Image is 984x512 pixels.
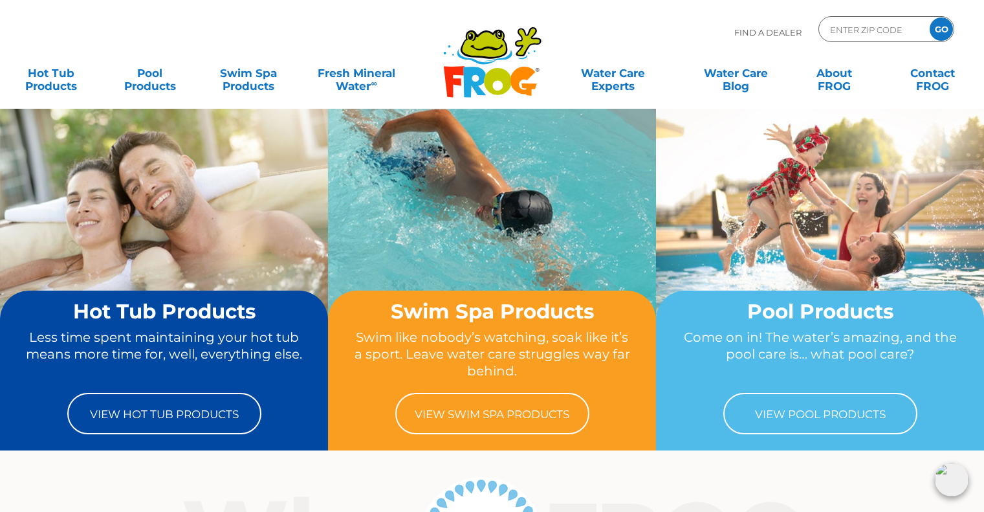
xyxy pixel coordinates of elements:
[353,300,631,322] h2: Swim Spa Products
[796,60,872,86] a: AboutFROG
[930,17,953,41] input: GO
[895,60,971,86] a: ContactFROG
[681,300,959,322] h2: Pool Products
[328,108,656,353] img: home-banner-swim-spa-short
[353,329,631,380] p: Swim like nobody’s watching, soak like it’s a sport. Leave water care struggles way far behind.
[13,60,89,86] a: Hot TubProducts
[656,108,984,353] img: home-banner-pool-short
[734,16,802,49] p: Find A Dealer
[723,393,917,434] a: View Pool Products
[551,60,675,86] a: Water CareExperts
[697,60,774,86] a: Water CareBlog
[210,60,287,86] a: Swim SpaProducts
[309,60,404,86] a: Fresh MineralWater∞
[67,393,261,434] a: View Hot Tub Products
[371,78,377,88] sup: ∞
[395,393,589,434] a: View Swim Spa Products
[681,329,959,380] p: Come on in! The water’s amazing, and the pool care is… what pool care?
[25,329,303,380] p: Less time spent maintaining your hot tub means more time for, well, everything else.
[111,60,188,86] a: PoolProducts
[829,20,916,39] input: Zip Code Form
[935,463,968,496] img: openIcon
[25,300,303,322] h2: Hot Tub Products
